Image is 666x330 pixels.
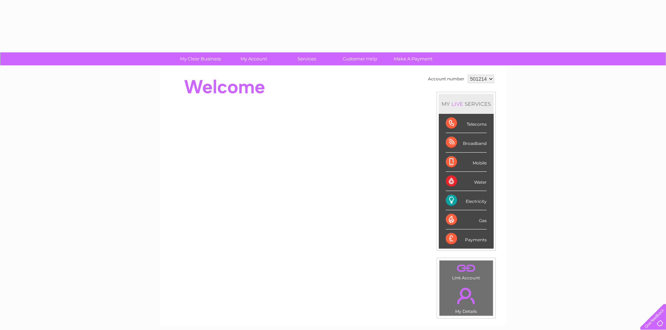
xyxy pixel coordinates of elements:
[446,133,487,152] div: Broadband
[225,52,282,65] a: My Account
[446,172,487,191] div: Water
[426,73,466,85] td: Account number
[172,52,229,65] a: My Clear Business
[439,260,493,282] td: Link Account
[446,114,487,133] div: Telecoms
[439,94,494,114] div: MY SERVICES
[446,191,487,210] div: Electricity
[446,229,487,248] div: Payments
[441,284,491,308] a: .
[441,262,491,274] a: .
[446,153,487,172] div: Mobile
[384,52,442,65] a: Make A Payment
[446,210,487,229] div: Gas
[331,52,389,65] a: Customer Help
[278,52,336,65] a: Services
[450,101,465,107] div: LIVE
[439,282,493,316] td: My Details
